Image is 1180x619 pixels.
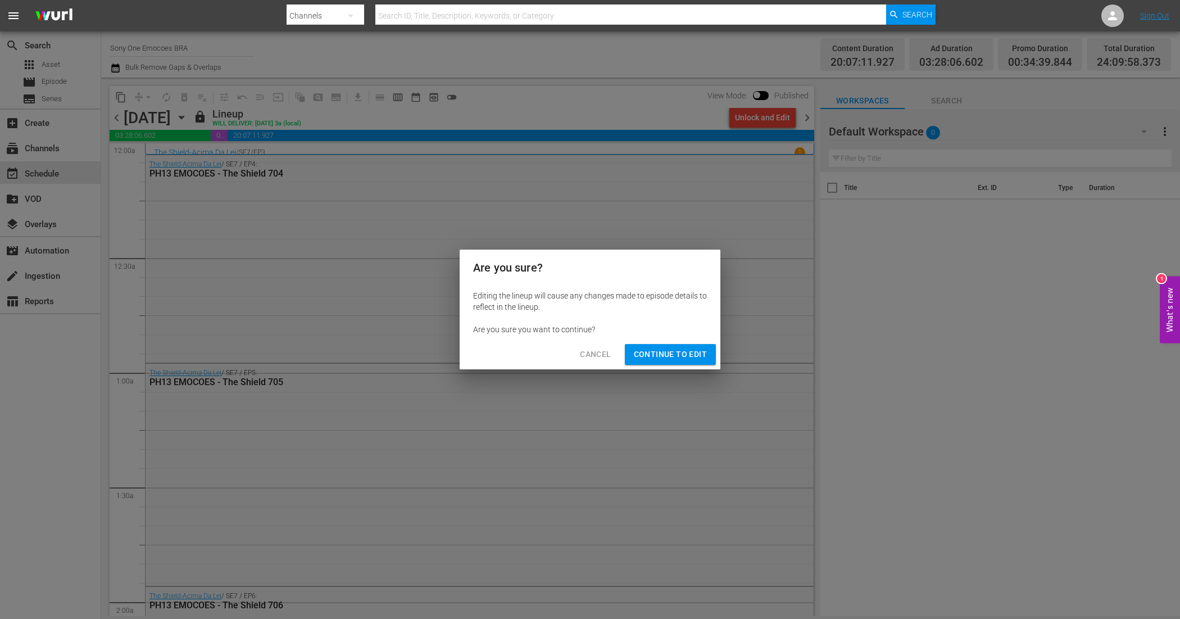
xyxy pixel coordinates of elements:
span: menu [7,9,20,22]
button: Cancel [571,344,620,365]
img: ans4CAIJ8jUAAAAAAAAAAAAAAAAAAAAAAAAgQb4GAAAAAAAAAAAAAAAAAAAAAAAAJMjXAAAAAAAAAAAAAAAAAAAAAAAAgAT5G... [27,3,81,29]
button: Open Feedback Widget [1160,276,1180,343]
div: Are you sure you want to continue? [473,324,707,335]
div: Editing the lineup will cause any changes made to episode details to reflect in the lineup. [473,290,707,313]
h2: Are you sure? [473,259,707,277]
a: Sign Out [1140,11,1169,20]
span: Search [902,4,932,25]
span: Continue to Edit [634,347,707,362]
button: Continue to Edit [625,344,716,365]
span: Cancel [580,347,611,362]
div: 1 [1157,274,1166,283]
